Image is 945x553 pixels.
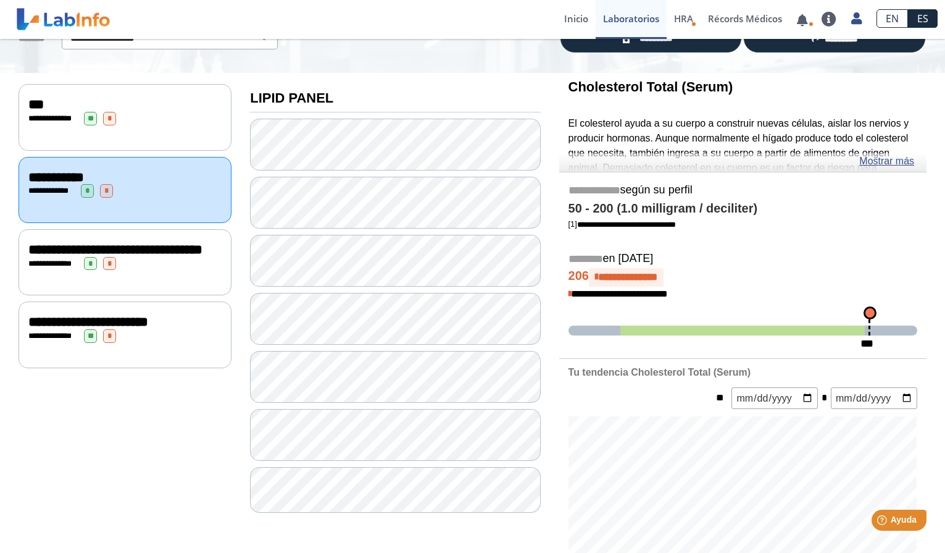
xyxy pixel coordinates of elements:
iframe: Help widget launcher [835,505,931,539]
h5: según su perfil [568,184,917,198]
h4: 50 - 200 (1.0 milligram / deciliter) [568,201,917,216]
h4: 206 [568,268,917,287]
input: mm/dd/yyyy [831,387,917,409]
input: mm/dd/yyyy [731,387,818,409]
p: El colesterol ayuda a su cuerpo a construir nuevas células, aislar los nervios y producir hormona... [568,116,917,249]
a: ES [908,9,938,28]
h5: en [DATE] [568,252,917,266]
a: [1] [568,219,676,229]
a: Mostrar más [859,154,914,169]
b: LIPID PANEL [250,90,333,106]
span: HRA [674,12,693,25]
b: Cholesterol Total (Serum) [568,79,733,95]
b: Tu tendencia Cholesterol Total (Serum) [568,367,751,378]
a: EN [876,9,908,28]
